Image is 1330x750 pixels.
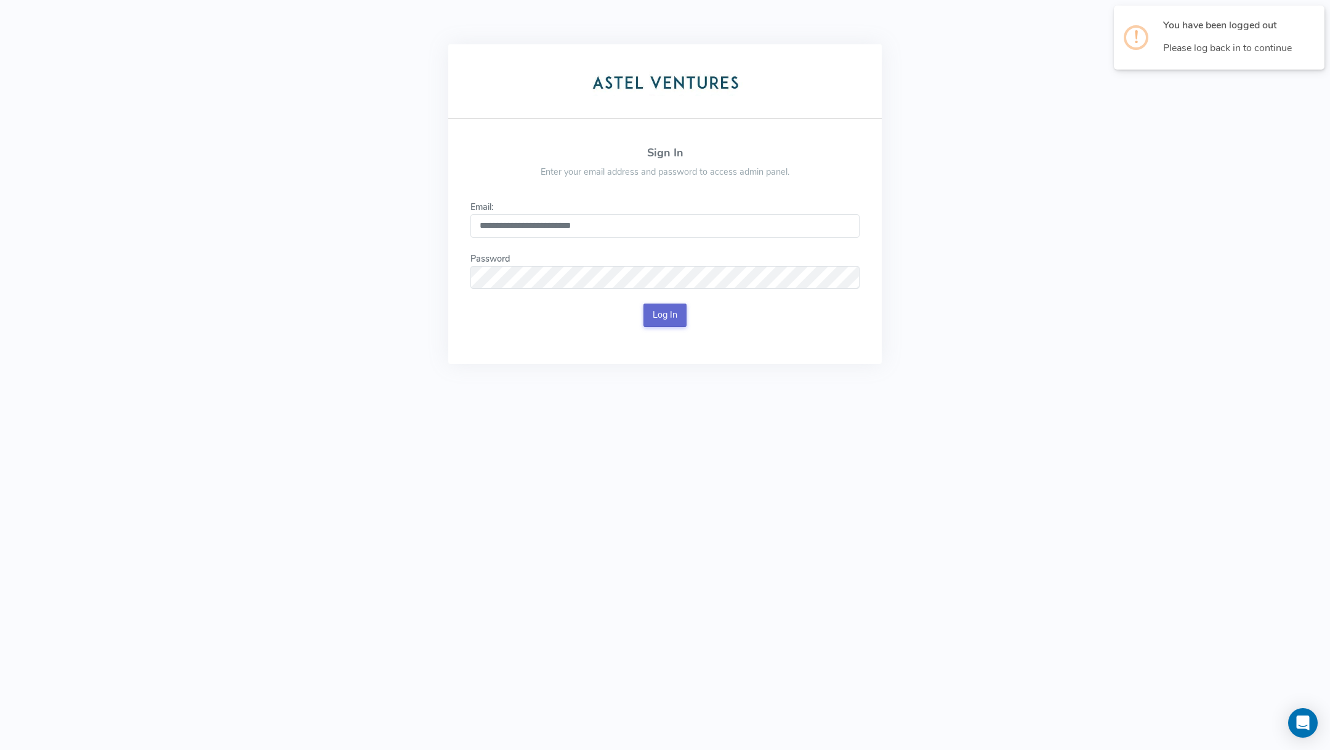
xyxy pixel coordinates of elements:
h4: Sign In [519,147,811,159]
h2: You have been logged out [1163,20,1305,31]
div: ! [1134,28,1139,47]
div: Open Intercom Messenger [1288,708,1318,738]
button: Log In [643,304,687,327]
label: Email: [470,201,493,214]
label: Password [470,252,510,266]
p: Enter your email address and password to access admin panel. [519,166,811,179]
div: Please log back in to continue [1163,41,1305,55]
